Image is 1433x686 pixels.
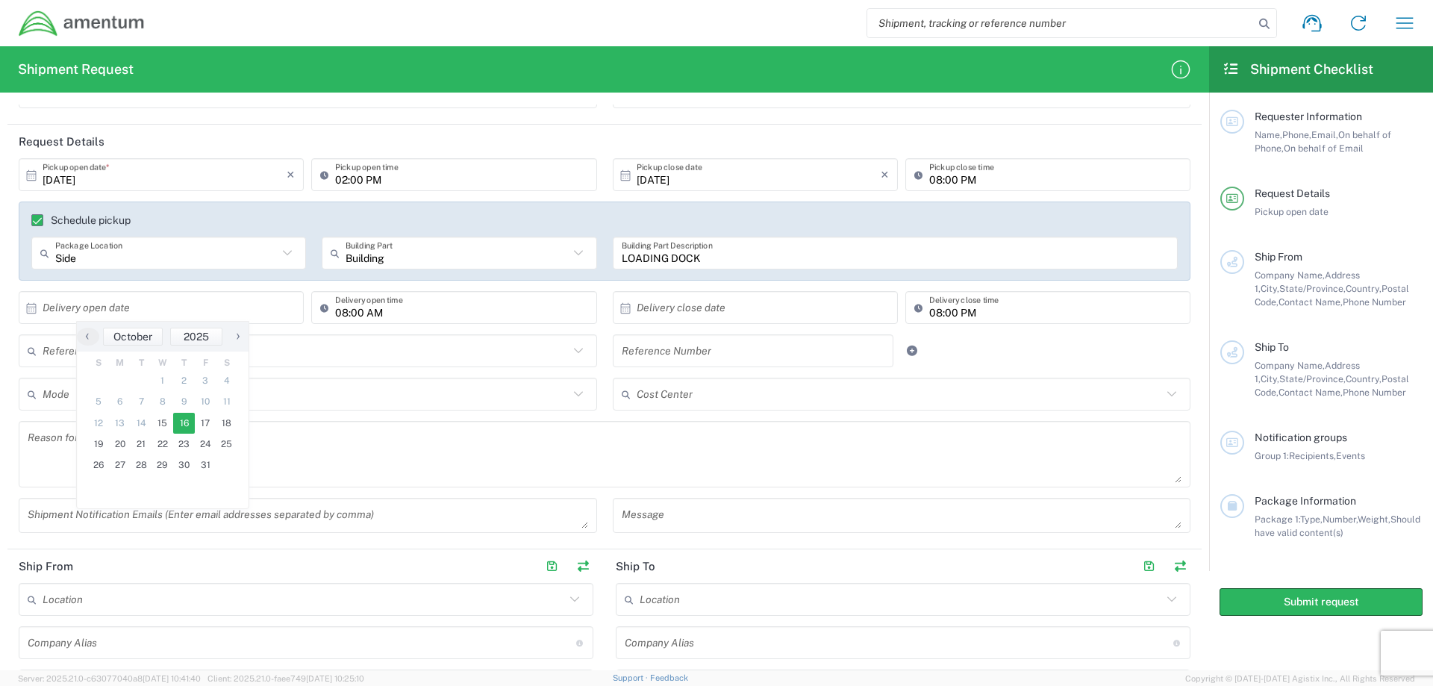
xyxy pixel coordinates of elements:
[1255,450,1289,461] span: Group 1:
[1255,495,1356,507] span: Package Information
[88,413,110,434] span: 12
[306,674,364,683] span: [DATE] 10:25:10
[1284,143,1364,154] span: On behalf of Email
[1223,60,1373,78] h2: Shipment Checklist
[195,370,216,391] span: 3
[18,10,146,37] img: dyncorp
[152,391,174,412] span: 8
[226,328,249,346] button: ›
[173,391,195,412] span: 9
[131,413,152,434] span: 14
[103,328,163,346] button: October
[184,331,209,343] span: 2025
[143,674,201,683] span: [DATE] 10:41:40
[1300,514,1323,525] span: Type,
[173,413,195,434] span: 16
[173,370,195,391] span: 2
[76,327,99,345] span: ‹
[1282,129,1311,140] span: Phone,
[1279,373,1346,384] span: State/Province,
[867,9,1254,37] input: Shipment, tracking or reference number
[1343,387,1406,398] span: Phone Number
[152,455,174,475] span: 29
[110,355,131,370] th: weekday
[1336,450,1365,461] span: Events
[173,455,195,475] span: 30
[88,355,110,370] th: weekday
[131,355,152,370] th: weekday
[152,355,174,370] th: weekday
[31,214,131,226] label: Schedule pickup
[1255,341,1289,353] span: Ship To
[88,455,110,475] span: 26
[216,413,237,434] span: 18
[1279,296,1343,308] span: Contact Name,
[18,60,134,78] h2: Shipment Request
[88,434,110,455] span: 19
[195,434,216,455] span: 24
[1255,251,1302,263] span: Ship From
[1279,283,1346,294] span: State/Province,
[1261,373,1279,384] span: City,
[173,355,195,370] th: weekday
[216,355,237,370] th: weekday
[881,163,889,187] i: ×
[216,434,237,455] span: 25
[1255,269,1325,281] span: Company Name,
[152,370,174,391] span: 1
[613,673,650,682] a: Support
[131,434,152,455] span: 21
[1279,387,1343,398] span: Contact Name,
[110,455,131,475] span: 27
[131,455,152,475] span: 28
[88,391,110,412] span: 5
[195,413,216,434] span: 17
[195,391,216,412] span: 10
[19,559,73,574] h2: Ship From
[18,674,201,683] span: Server: 2025.21.0-c63077040a8
[76,321,249,509] bs-datepicker-container: calendar
[1255,187,1330,199] span: Request Details
[1346,283,1382,294] span: Country,
[1220,588,1423,616] button: Submit request
[650,673,688,682] a: Feedback
[1255,206,1329,217] span: Pickup open date
[1323,514,1358,525] span: Number,
[110,434,131,455] span: 20
[113,331,152,343] span: October
[1255,110,1362,122] span: Requester Information
[195,355,216,370] th: weekday
[77,328,99,346] button: ‹
[1311,129,1338,140] span: Email,
[1255,431,1347,443] span: Notification groups
[616,559,655,574] h2: Ship To
[1346,373,1382,384] span: Country,
[1289,450,1336,461] span: Recipients,
[1343,296,1406,308] span: Phone Number
[216,370,237,391] span: 4
[287,163,295,187] i: ×
[227,327,249,345] span: ›
[216,391,237,412] span: 11
[110,413,131,434] span: 13
[1255,514,1300,525] span: Package 1:
[173,434,195,455] span: 23
[110,391,131,412] span: 6
[131,391,152,412] span: 7
[195,455,216,475] span: 31
[1358,514,1390,525] span: Weight,
[170,328,222,346] button: 2025
[1185,672,1415,685] span: Copyright © [DATE]-[DATE] Agistix Inc., All Rights Reserved
[902,340,922,361] a: Add Reference
[152,434,174,455] span: 22
[1255,360,1325,371] span: Company Name,
[1255,129,1282,140] span: Name,
[152,413,174,434] span: 15
[77,328,249,346] bs-datepicker-navigation-view: ​ ​ ​
[207,674,364,683] span: Client: 2025.21.0-faee749
[1261,283,1279,294] span: City,
[19,134,104,149] h2: Request Details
